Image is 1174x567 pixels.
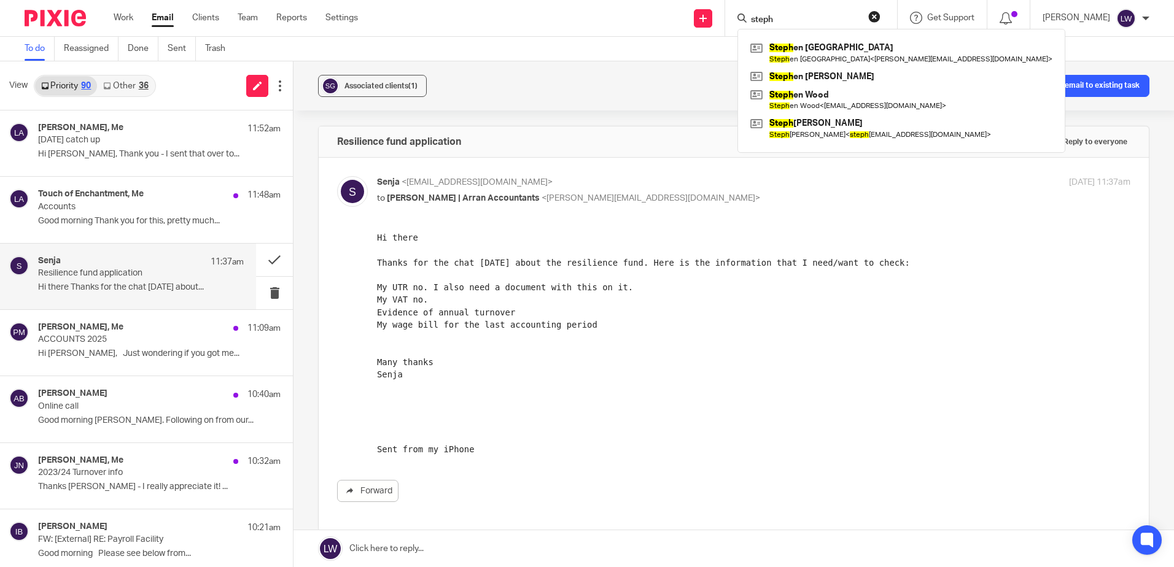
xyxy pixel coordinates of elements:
[318,75,427,97] button: Associated clients(1)
[38,522,107,532] h4: [PERSON_NAME]
[38,322,123,333] h4: [PERSON_NAME], Me
[9,256,29,276] img: svg%3E
[750,15,860,26] input: Search
[408,82,418,90] span: (1)
[128,37,158,61] a: Done
[337,176,368,207] img: svg%3E
[377,178,400,187] span: Senja
[9,123,29,142] img: svg%3E
[38,282,244,293] p: Hi there Thanks for the chat [DATE] about...
[38,268,203,279] p: Resilience fund application
[247,322,281,334] p: 11:09am
[192,12,219,24] a: Clients
[247,189,281,201] p: 11:48am
[25,10,86,26] img: Pixie
[321,77,340,95] img: svg%3E
[337,136,461,148] h4: Resilience fund application
[1069,176,1130,189] p: [DATE] 11:37am
[38,135,232,145] p: [DATE] catch up
[247,455,281,468] p: 10:32am
[38,216,281,226] p: Good morning Thank you for this, pretty much...
[1044,133,1130,151] label: Reply to everyone
[38,149,281,160] p: Hi [PERSON_NAME], Thank you - I sent that over to...
[152,12,174,24] a: Email
[542,194,760,202] span: <[PERSON_NAME][EMAIL_ADDRESS][DOMAIN_NAME]>
[868,10,880,23] button: Clear
[1116,9,1136,28] img: svg%3E
[114,12,133,24] a: Work
[1027,75,1149,97] button: Add email to existing task
[25,37,55,61] a: To do
[927,13,974,22] span: Get Support
[38,256,61,266] h4: Senja
[38,549,281,559] p: Good morning Please see below from...
[38,401,232,412] p: Online call
[81,82,91,90] div: 90
[38,415,281,426] p: Good morning [PERSON_NAME]. Following on from our...
[38,482,281,492] p: Thanks [PERSON_NAME] - I really appreciate it! ...
[247,123,281,135] p: 11:52am
[238,12,258,24] a: Team
[337,480,398,502] a: Forward
[38,123,123,133] h4: [PERSON_NAME], Me
[9,79,28,92] span: View
[38,468,232,478] p: 2023/24 Turnover info
[38,189,144,199] h4: Touch of Enchantment, Me
[247,388,281,401] p: 10:40am
[402,178,553,187] span: <[EMAIL_ADDRESS][DOMAIN_NAME]>
[38,455,123,466] h4: [PERSON_NAME], Me
[377,194,385,202] span: to
[9,189,29,209] img: svg%3E
[247,522,281,534] p: 10:21am
[38,534,232,545] p: FW: [External] RE: Payroll Facility
[9,455,29,475] img: svg%3E
[205,37,235,61] a: Trash
[97,76,154,96] a: Other36
[9,388,29,408] img: svg%3E
[38,349,281,359] p: Hi [PERSON_NAME], Just wondering if you got me...
[168,37,196,61] a: Sent
[1043,12,1110,24] p: [PERSON_NAME]
[344,82,418,90] span: Associated clients
[325,12,358,24] a: Settings
[276,12,307,24] a: Reports
[211,256,244,268] p: 11:37am
[9,322,29,342] img: svg%3E
[35,76,97,96] a: Priority90
[38,202,232,212] p: Accounts
[38,388,107,399] h4: [PERSON_NAME]
[387,194,540,202] span: [PERSON_NAME] | Arran Accountants
[9,522,29,541] img: svg%3E
[64,37,119,61] a: Reassigned
[38,334,232,345] p: ACCOUNTS 2025
[139,82,149,90] div: 36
